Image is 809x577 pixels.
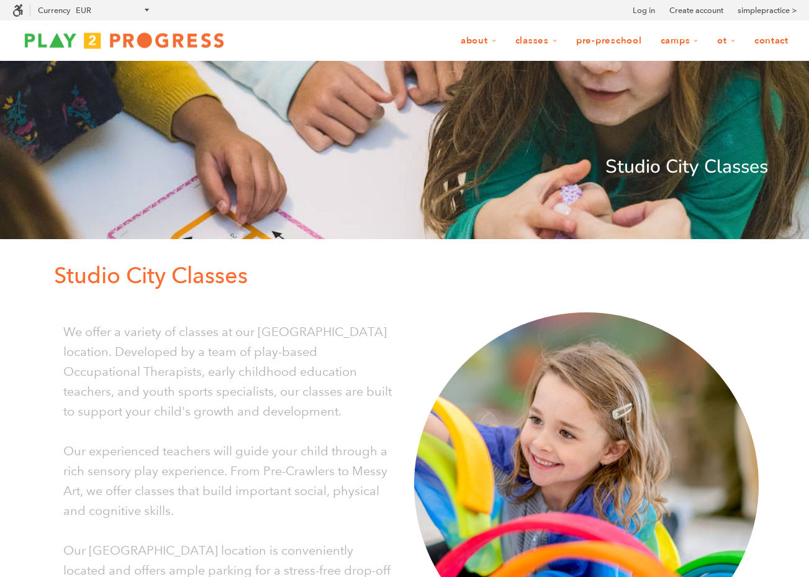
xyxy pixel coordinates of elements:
a: Log in [633,4,655,17]
a: Contact [746,29,797,53]
p: Our experienced teachers will guide your child through a rich sensory play experience. From Pre-C... [63,441,395,520]
p: Studio City Classes [42,152,768,182]
a: Classes [507,29,566,53]
img: Play2Progress logo [12,28,236,53]
a: Camps [653,29,707,53]
a: About [453,29,505,53]
label: Currency [38,6,70,15]
p: Studio City Classes [54,258,768,294]
a: simplepractice > [738,4,797,17]
a: Pre-Preschool [568,29,650,53]
a: Create account [669,4,723,17]
a: OT [709,29,744,53]
p: We offer a variety of classes at our [GEOGRAPHIC_DATA] location. Developed by a team of play-base... [63,322,395,421]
